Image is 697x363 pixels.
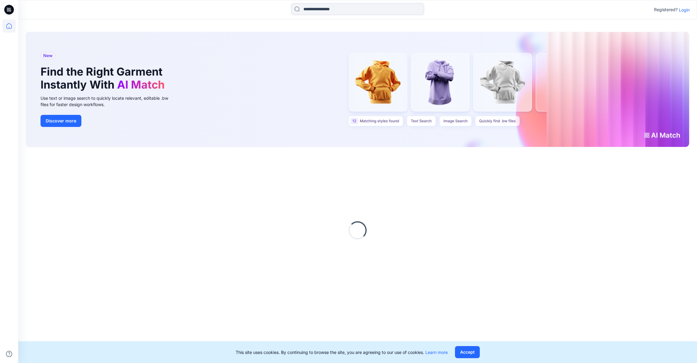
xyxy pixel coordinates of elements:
[41,115,81,127] button: Discover more
[117,78,165,91] span: AI Match
[41,65,168,91] h1: Find the Right Garment Instantly With
[455,346,480,358] button: Accept
[236,349,448,355] p: This site uses cookies. By continuing to browse the site, you are agreeing to our use of cookies.
[654,6,678,13] p: Registered?
[41,95,177,108] div: Use text or image search to quickly locate relevant, editable .bw files for faster design workflows.
[425,350,448,355] a: Learn more
[43,52,53,59] span: New
[679,7,690,13] p: Login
